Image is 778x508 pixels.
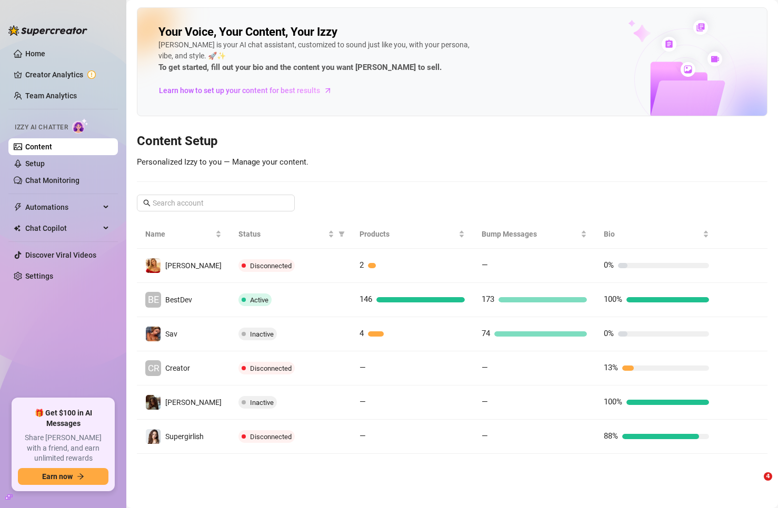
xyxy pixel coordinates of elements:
img: Mikayla [146,258,161,273]
span: Active [250,296,268,304]
span: Disconnected [250,433,292,441]
span: — [360,363,366,372]
span: Inactive [250,399,274,407]
span: — [482,260,488,270]
span: filter [336,226,347,242]
span: — [360,431,366,441]
span: Earn now [42,472,73,481]
img: Sav [146,327,161,341]
a: Creator Analytics exclamation-circle [25,66,109,83]
span: 0% [604,260,614,270]
a: Setup [25,159,45,168]
span: arrow-right [323,85,333,96]
span: Disconnected [250,364,292,372]
span: BestDev [165,296,192,304]
th: Products [351,220,473,249]
img: AI Chatter [72,118,88,134]
div: [PERSON_NAME] is your AI chat assistant, customized to sound just like you, with your persona, vi... [158,39,474,74]
span: Personalized Izzy to you — Manage your content. [137,157,308,167]
button: Earn nowarrow-right [18,468,108,485]
span: 0% [604,329,614,338]
span: — [360,397,366,407]
span: Creator [165,364,190,372]
span: 🎁 Get $100 in AI Messages [18,408,108,429]
span: CR [147,361,159,375]
span: Supergirlish [165,432,204,441]
span: — [482,431,488,441]
span: search [143,199,151,207]
span: 173 [482,294,494,304]
span: BE [148,292,159,307]
span: 88% [604,431,618,441]
span: Bio [604,228,701,240]
th: Bump Messages [473,220,595,249]
h3: Content Setup [137,133,767,150]
a: Team Analytics [25,92,77,100]
h2: Your Voice, Your Content, Your Izzy [158,25,337,39]
span: Izzy AI Chatter [15,123,68,133]
a: Chat Monitoring [25,176,79,185]
span: Sav [165,330,177,338]
a: Home [25,49,45,58]
span: Disconnected [250,262,292,270]
span: 74 [482,329,490,338]
span: 100% [604,397,622,407]
img: Chat Copilot [14,225,21,232]
span: 100% [604,294,622,304]
span: 4 [764,472,772,481]
th: Status [230,220,351,249]
a: Discover Viral Videos [25,251,96,259]
img: logo-BBDzfeDw.svg [8,25,87,36]
span: 4 [360,329,364,338]
input: Search account [153,197,280,209]
span: — [482,363,488,372]
th: Name [137,220,230,249]
span: [PERSON_NAME] [165,261,222,270]
span: Bump Messages [482,228,578,240]
span: Products [360,228,456,240]
a: Settings [25,272,53,280]
span: 2 [360,260,364,270]
span: thunderbolt [14,203,22,211]
span: arrow-right [77,473,84,480]
span: Chat Copilot [25,220,100,237]
img: Supergirlish [146,429,161,444]
span: Automations [25,199,100,216]
span: filter [338,231,345,237]
span: 13% [604,363,618,372]
th: Bio [595,220,717,249]
span: Inactive [250,330,274,338]
img: Ivan [146,395,161,410]
strong: To get started, fill out your bio and the content you want [PERSON_NAME] to sell. [158,63,442,72]
img: ai-chatter-content-library-cLFOSyPT.png [604,8,767,116]
span: build [5,493,13,501]
a: Learn how to set up your content for best results [158,82,340,99]
span: Share [PERSON_NAME] with a friend, and earn unlimited rewards [18,433,108,464]
span: Name [145,228,213,240]
span: 146 [360,294,372,304]
span: Status [238,228,326,240]
iframe: Intercom live chat [742,472,767,497]
span: Learn how to set up your content for best results [159,85,320,96]
span: — [482,397,488,407]
a: Content [25,143,52,151]
span: [PERSON_NAME] [165,398,222,407]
